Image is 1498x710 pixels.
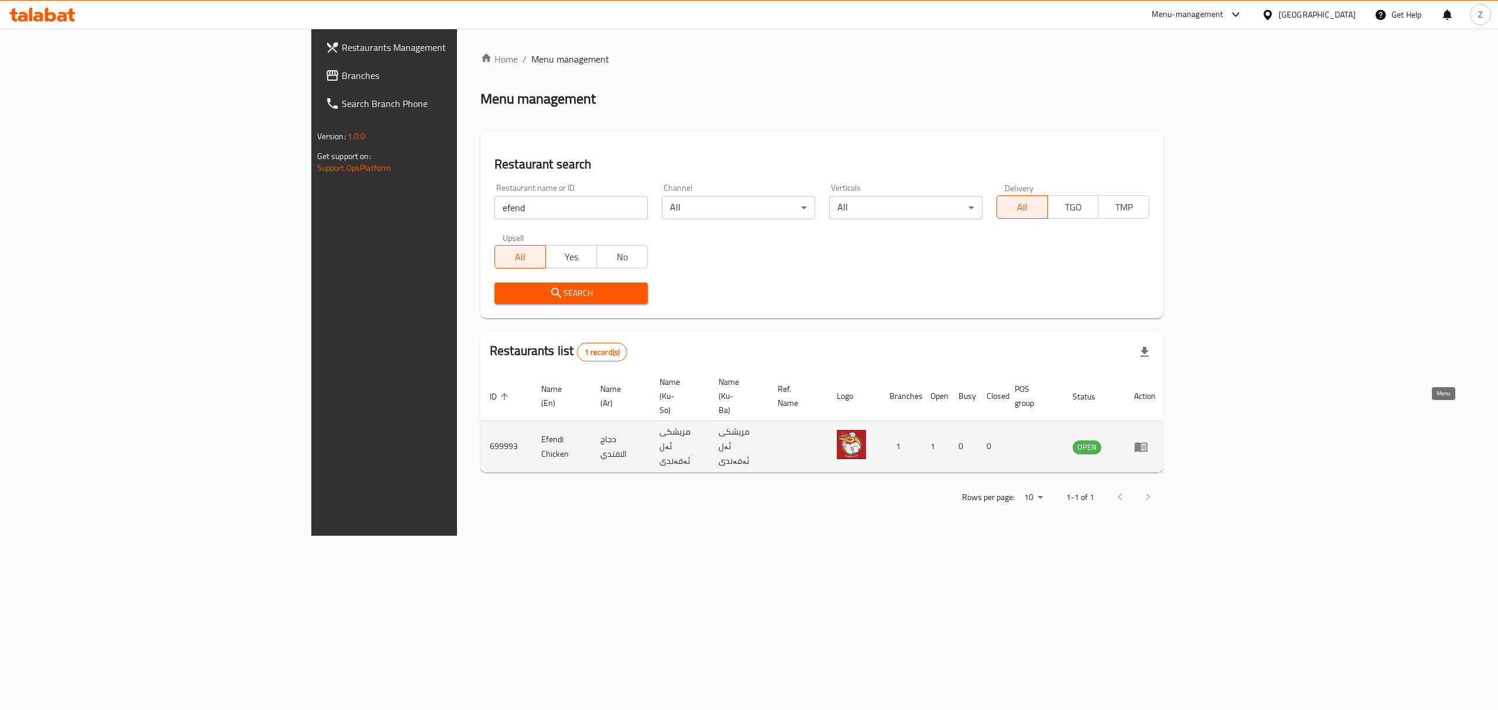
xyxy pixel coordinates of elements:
[1125,371,1165,421] th: Action
[949,371,977,421] th: Busy
[1053,199,1094,216] span: TGO
[602,249,643,266] span: No
[342,96,552,111] span: Search Branch Phone
[1152,8,1224,22] div: Menu-management
[1279,8,1356,21] div: [GEOGRAPHIC_DATA]
[480,52,1163,66] nav: breadcrumb
[1103,199,1145,216] span: TMP
[503,233,524,242] label: Upsell
[1005,184,1034,192] label: Delivery
[600,382,636,410] span: Name (Ar)
[880,371,921,421] th: Branches
[1002,199,1043,216] span: All
[348,129,366,144] span: 1.0.0
[490,390,512,404] span: ID
[650,421,709,473] td: مریشکی ئەل ئەفەندی
[317,129,346,144] span: Version:
[1019,489,1047,506] div: Rows per page:
[531,52,609,66] span: Menu management
[494,282,648,304] button: Search
[1131,338,1159,366] div: Export file
[342,40,552,54] span: Restaurants Management
[921,421,949,473] td: 1
[1073,440,1101,454] span: OPEN
[921,371,949,421] th: Open
[316,61,562,89] a: Branches
[1066,490,1094,505] p: 1-1 of 1
[578,347,627,358] span: 1 record(s)
[837,430,866,459] img: Efendi Chicken
[1073,390,1111,404] span: Status
[494,156,1149,173] h2: Restaurant search
[494,245,546,268] button: All
[317,149,371,164] span: Get support on:
[829,196,982,219] div: All
[949,421,977,473] td: 0
[962,490,1015,505] p: Rows per page:
[827,371,880,421] th: Logo
[541,382,577,410] span: Name (En)
[997,195,1048,219] button: All
[342,68,552,82] span: Branches
[596,245,648,268] button: No
[880,421,921,473] td: 1
[316,33,562,61] a: Restaurants Management
[316,89,562,118] a: Search Branch Phone
[1478,8,1483,21] span: Z
[532,421,591,473] td: Efendi Chicken
[662,196,815,219] div: All
[659,375,695,417] span: Name (Ku-So)
[480,371,1165,473] table: enhanced table
[1098,195,1149,219] button: TMP
[551,249,592,266] span: Yes
[504,286,638,301] span: Search
[490,342,627,361] h2: Restaurants list
[494,196,648,219] input: Search for restaurant name or ID..
[1073,440,1101,454] div: OPEN
[591,421,650,473] td: دجاج الافندي
[500,249,541,266] span: All
[1047,195,1099,219] button: TGO
[709,421,768,473] td: مریشکی ئەل ئەفەندی
[977,371,1005,421] th: Closed
[545,245,597,268] button: Yes
[977,421,1005,473] td: 0
[1015,382,1049,410] span: POS group
[577,343,628,361] div: Total records count
[719,375,754,417] span: Name (Ku-Ba)
[778,382,813,410] span: Ref. Name
[317,160,391,175] a: Support.OpsPlatform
